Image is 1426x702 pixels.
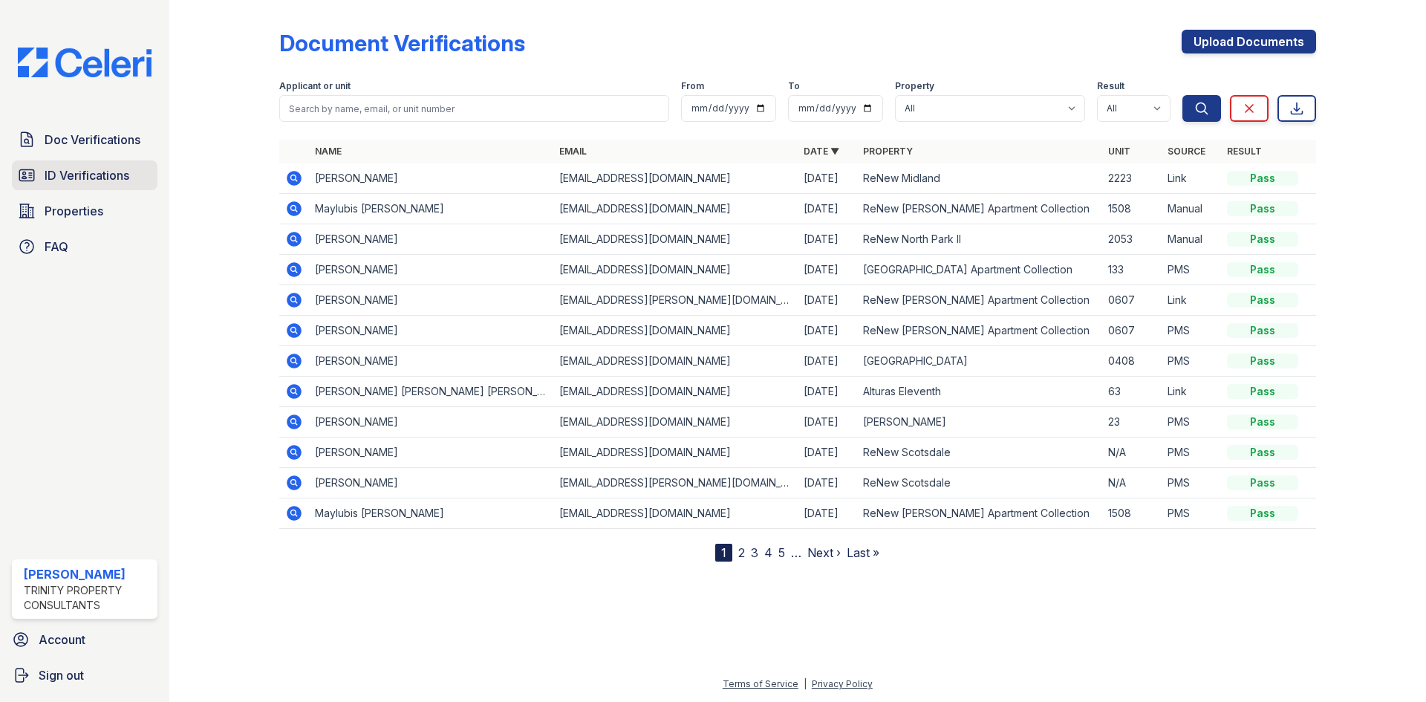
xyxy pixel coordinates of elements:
td: [DATE] [798,377,857,407]
div: Pass [1227,445,1298,460]
div: Document Verifications [279,30,525,56]
div: Pass [1227,475,1298,490]
td: [GEOGRAPHIC_DATA] Apartment Collection [857,255,1101,285]
td: 0607 [1102,316,1162,346]
td: PMS [1162,468,1221,498]
a: Last » [847,545,879,560]
img: CE_Logo_Blue-a8612792a0a2168367f1c8372b55b34899dd931a85d93a1a3d3e32e68fde9ad4.png [6,48,163,77]
td: 0607 [1102,285,1162,316]
label: Applicant or unit [279,80,351,92]
td: [PERSON_NAME] [309,255,553,285]
label: Property [895,80,934,92]
div: Pass [1227,201,1298,216]
a: ID Verifications [12,160,157,190]
td: 133 [1102,255,1162,285]
div: Pass [1227,323,1298,338]
span: Properties [45,202,103,220]
a: Name [315,146,342,157]
td: 23 [1102,407,1162,438]
a: Doc Verifications [12,125,157,155]
td: ReNew [PERSON_NAME] Apartment Collection [857,316,1101,346]
td: [GEOGRAPHIC_DATA] [857,346,1101,377]
div: 1 [715,544,732,562]
td: [DATE] [798,498,857,529]
td: [PERSON_NAME] [309,438,553,468]
td: 63 [1102,377,1162,407]
td: Link [1162,285,1221,316]
td: ReNew Scotsdale [857,438,1101,468]
div: Pass [1227,506,1298,521]
td: ReNew [PERSON_NAME] Apartment Collection [857,498,1101,529]
a: Account [6,625,163,654]
td: [DATE] [798,163,857,194]
div: Pass [1227,384,1298,399]
td: ReNew Scotsdale [857,468,1101,498]
span: ID Verifications [45,166,129,184]
td: [PERSON_NAME] [309,407,553,438]
a: Unit [1108,146,1130,157]
td: [PERSON_NAME] [309,285,553,316]
td: PMS [1162,407,1221,438]
td: [EMAIL_ADDRESS][DOMAIN_NAME] [553,498,798,529]
td: [PERSON_NAME] [309,224,553,255]
td: [EMAIL_ADDRESS][DOMAIN_NAME] [553,163,798,194]
span: Doc Verifications [45,131,140,149]
td: Link [1162,163,1221,194]
span: … [791,544,801,562]
td: PMS [1162,255,1221,285]
td: 1508 [1102,498,1162,529]
label: To [788,80,800,92]
td: [EMAIL_ADDRESS][DOMAIN_NAME] [553,407,798,438]
a: 5 [778,545,785,560]
td: [PERSON_NAME] [PERSON_NAME] [PERSON_NAME] [309,377,553,407]
td: [EMAIL_ADDRESS][DOMAIN_NAME] [553,224,798,255]
td: PMS [1162,498,1221,529]
a: FAQ [12,232,157,261]
td: [EMAIL_ADDRESS][PERSON_NAME][DOMAIN_NAME] [553,468,798,498]
td: N/A [1102,438,1162,468]
div: [PERSON_NAME] [24,565,152,583]
a: Date ▼ [804,146,839,157]
div: Pass [1227,232,1298,247]
a: Next › [807,545,841,560]
td: [DATE] [798,224,857,255]
a: 2 [738,545,745,560]
a: 3 [751,545,758,560]
td: [PERSON_NAME] [309,468,553,498]
td: N/A [1102,468,1162,498]
div: Pass [1227,415,1298,429]
td: 1508 [1102,194,1162,224]
td: Link [1162,377,1221,407]
div: | [804,678,807,689]
span: Sign out [39,666,84,684]
a: Terms of Service [723,678,798,689]
td: [EMAIL_ADDRESS][DOMAIN_NAME] [553,438,798,468]
td: ReNew [PERSON_NAME] Apartment Collection [857,285,1101,316]
div: Pass [1227,262,1298,277]
td: [PERSON_NAME] [309,316,553,346]
td: PMS [1162,438,1221,468]
label: From [681,80,704,92]
td: [EMAIL_ADDRESS][DOMAIN_NAME] [553,346,798,377]
span: FAQ [45,238,68,256]
td: [PERSON_NAME] [857,407,1101,438]
td: ReNew North Park II [857,224,1101,255]
a: Sign out [6,660,163,690]
td: [EMAIL_ADDRESS][PERSON_NAME][DOMAIN_NAME] [553,285,798,316]
span: Account [39,631,85,649]
div: Trinity Property Consultants [24,583,152,613]
a: 4 [764,545,772,560]
a: Email [559,146,587,157]
td: [DATE] [798,346,857,377]
td: [EMAIL_ADDRESS][DOMAIN_NAME] [553,316,798,346]
td: 2053 [1102,224,1162,255]
td: Manual [1162,224,1221,255]
a: Result [1227,146,1262,157]
td: [DATE] [798,194,857,224]
td: [PERSON_NAME] [309,346,553,377]
td: [DATE] [798,407,857,438]
td: 2223 [1102,163,1162,194]
div: Pass [1227,293,1298,308]
td: [DATE] [798,255,857,285]
td: [DATE] [798,316,857,346]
